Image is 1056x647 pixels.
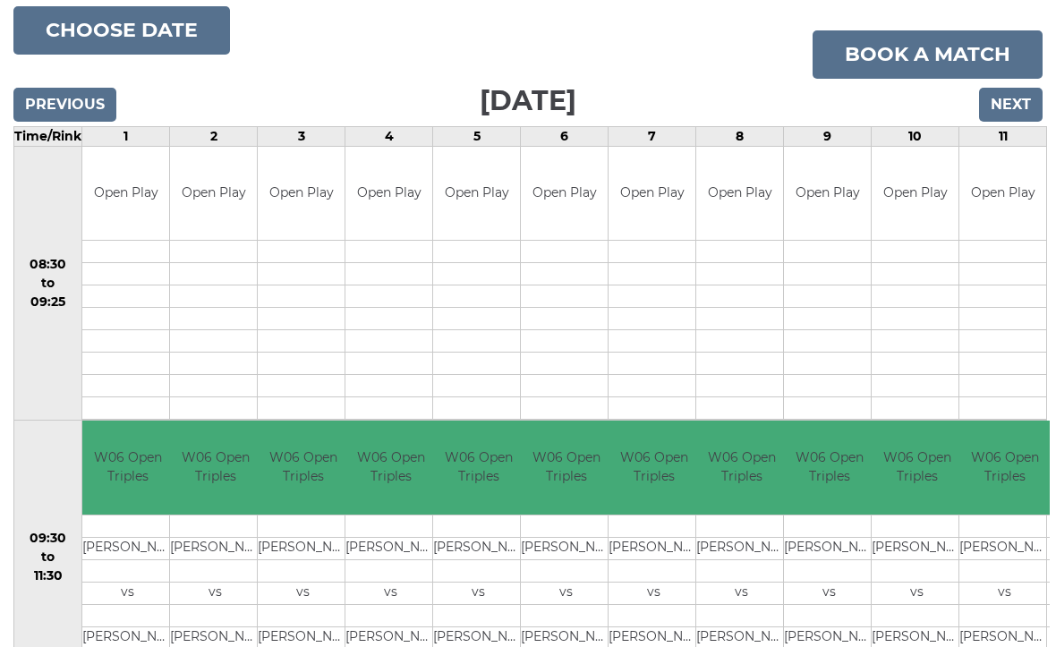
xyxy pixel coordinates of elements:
td: 2 [170,127,258,147]
button: Choose date [13,7,230,55]
td: Open Play [696,148,783,242]
td: W06 Open Triples [959,421,1050,515]
td: [PERSON_NAME] [170,538,260,560]
td: 7 [609,127,696,147]
td: W06 Open Triples [258,421,348,515]
input: Next [979,89,1043,123]
td: W06 Open Triples [345,421,436,515]
td: 1 [82,127,170,147]
td: Open Play [258,148,345,242]
td: [PERSON_NAME] [959,538,1050,560]
td: Open Play [82,148,169,242]
td: 5 [433,127,521,147]
td: W06 Open Triples [609,421,699,515]
td: Open Play [872,148,958,242]
td: Time/Rink [14,127,82,147]
td: 8 [696,127,784,147]
td: Open Play [345,148,432,242]
td: 9 [784,127,872,147]
td: W06 Open Triples [82,421,173,515]
td: [PERSON_NAME] [258,538,348,560]
td: 6 [521,127,609,147]
td: vs [609,583,699,605]
td: [PERSON_NAME] [784,538,874,560]
td: vs [82,583,173,605]
td: 08:30 to 09:25 [14,147,82,421]
td: vs [521,583,611,605]
td: [PERSON_NAME] [345,538,436,560]
td: W06 Open Triples [433,421,524,515]
td: [PERSON_NAME] [872,538,962,560]
td: Open Play [521,148,608,242]
td: W06 Open Triples [170,421,260,515]
td: W06 Open Triples [872,421,962,515]
td: vs [696,583,787,605]
input: Previous [13,89,116,123]
td: vs [170,583,260,605]
td: [PERSON_NAME] [82,538,173,560]
td: 3 [258,127,345,147]
td: Open Play [609,148,695,242]
td: vs [433,583,524,605]
td: 11 [959,127,1047,147]
td: W06 Open Triples [521,421,611,515]
td: 4 [345,127,433,147]
td: vs [872,583,962,605]
td: Open Play [959,148,1046,242]
td: [PERSON_NAME] [433,538,524,560]
td: vs [345,583,436,605]
td: Open Play [433,148,520,242]
td: [PERSON_NAME] [609,538,699,560]
td: 10 [872,127,959,147]
td: vs [258,583,348,605]
td: vs [784,583,874,605]
td: W06 Open Triples [784,421,874,515]
td: [PERSON_NAME] [521,538,611,560]
td: W06 Open Triples [696,421,787,515]
td: [PERSON_NAME] [696,538,787,560]
a: Book a match [813,31,1043,80]
td: Open Play [784,148,871,242]
td: Open Play [170,148,257,242]
td: vs [959,583,1050,605]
